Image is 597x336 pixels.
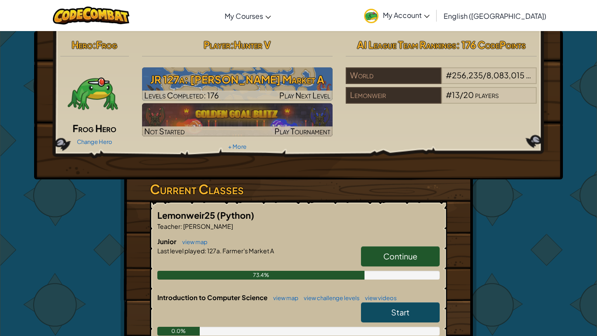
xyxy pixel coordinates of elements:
[157,271,364,280] div: 73.4%
[144,90,219,100] span: Levels Completed: 176
[220,4,275,28] a: My Courses
[142,103,333,136] img: Golden Goal
[182,222,233,230] span: [PERSON_NAME]
[93,38,96,51] span: :
[456,38,526,51] span: : 176 CodePoints
[483,70,486,80] span: /
[452,90,460,100] span: 13
[299,294,360,301] a: view challenge levels
[144,126,185,136] span: Not Started
[346,76,537,86] a: World#256,235/8,083,015players
[346,87,441,104] div: Lemonweir
[217,210,254,220] span: (Python)
[178,238,208,245] a: view map
[444,11,546,21] span: English ([GEOGRAPHIC_DATA])
[475,90,499,100] span: players
[439,4,551,28] a: English ([GEOGRAPHIC_DATA])
[463,90,474,100] span: 20
[357,38,456,51] span: AI League Team Rankings
[346,67,441,84] div: World
[234,38,271,51] span: Hunter V
[157,237,178,245] span: Junior
[446,70,452,80] span: #
[361,294,397,301] a: view videos
[205,247,206,255] span: :
[142,103,333,136] a: Not StartedPlay Tournament
[383,251,417,261] span: Continue
[360,2,434,29] a: My Account
[157,327,200,336] div: 0.0%
[53,7,129,24] img: CodeCombat logo
[279,90,330,100] span: Play Next Level
[142,67,333,101] a: Play Next Level
[157,222,180,230] span: Teacher
[383,10,430,20] span: My Account
[73,122,116,134] span: Frog Hero
[225,11,263,21] span: My Courses
[452,70,483,80] span: 256,235
[222,247,274,255] span: Farmer's Market A
[460,90,463,100] span: /
[142,67,333,101] img: JR 127a: Farmer's Market A
[157,210,217,220] span: Lemonweir25
[157,247,205,255] span: Last level played
[346,95,537,105] a: Lemonweir#13/20players
[66,67,119,120] img: Codecombat-Pets-Frog-01.png
[72,38,93,51] span: Hero
[486,70,524,80] span: 8,083,015
[364,9,378,23] img: avatar
[230,38,234,51] span: :
[274,126,330,136] span: Play Tournament
[204,38,230,51] span: Player
[269,294,298,301] a: view map
[157,293,269,301] span: Introduction to Computer Science
[96,38,117,51] span: Frog
[228,143,246,150] a: + More
[142,70,333,89] h3: JR 127a: [PERSON_NAME] Market A
[206,247,222,255] span: 127a.
[446,90,452,100] span: #
[77,138,112,145] a: Change Hero
[391,307,410,317] span: Start
[180,222,182,230] span: :
[150,179,447,199] h3: Current Classes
